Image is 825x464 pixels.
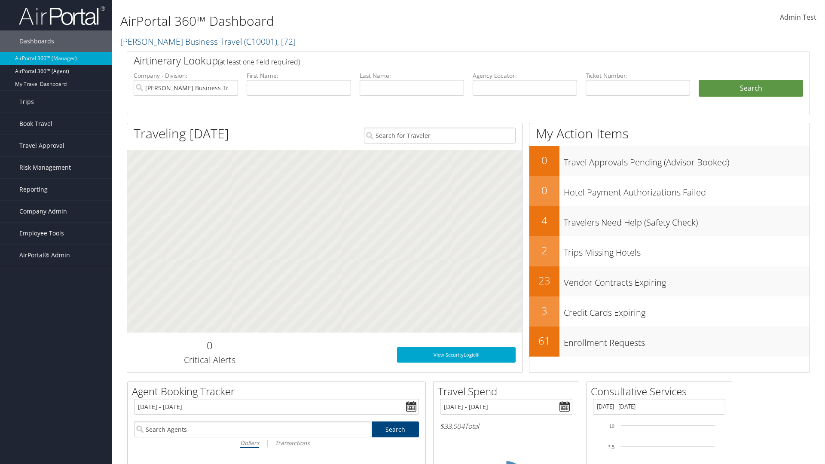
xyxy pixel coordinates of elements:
label: Last Name: [360,71,464,80]
span: Book Travel [19,113,52,134]
h2: Consultative Services [591,384,732,399]
i: Dollars [240,439,259,447]
a: 0Travel Approvals Pending (Advisor Booked) [529,146,810,176]
a: 3Credit Cards Expiring [529,296,810,327]
h3: Hotel Payment Authorizations Failed [564,182,810,198]
label: First Name: [247,71,351,80]
h3: Vendor Contracts Expiring [564,272,810,289]
span: AirPortal® Admin [19,244,70,266]
h1: AirPortal 360™ Dashboard [120,12,584,30]
span: Admin Test [780,12,816,22]
h2: 0 [529,183,559,198]
span: Employee Tools [19,223,64,244]
a: Admin Test [780,4,816,31]
input: Search Agents [134,421,371,437]
a: [PERSON_NAME] Business Travel [120,36,296,47]
span: Trips [19,91,34,113]
tspan: 7.5 [608,444,614,449]
span: Company Admin [19,201,67,222]
span: Reporting [19,179,48,200]
h2: 2 [529,243,559,258]
h6: Total [440,421,572,431]
h3: Trips Missing Hotels [564,242,810,259]
h2: Airtinerary Lookup [134,53,746,68]
a: 2Trips Missing Hotels [529,236,810,266]
h2: 0 [134,338,285,353]
label: Agency Locator: [473,71,577,80]
tspan: 10 [609,424,614,429]
h1: My Action Items [529,125,810,143]
button: Search [699,80,803,97]
h2: 3 [529,303,559,318]
div: | [134,437,419,448]
h2: 61 [529,333,559,348]
h1: Traveling [DATE] [134,125,229,143]
i: Transactions [275,439,309,447]
h3: Credit Cards Expiring [564,302,810,319]
h3: Critical Alerts [134,354,285,366]
span: , [ 72 ] [277,36,296,47]
a: 61Enrollment Requests [529,327,810,357]
span: (at least one field required) [218,57,300,67]
h2: 0 [529,153,559,168]
h2: 4 [529,213,559,228]
span: ( C10001 ) [244,36,277,47]
h3: Enrollment Requests [564,333,810,349]
label: Ticket Number: [586,71,690,80]
a: 23Vendor Contracts Expiring [529,266,810,296]
img: airportal-logo.png [19,6,105,26]
h3: Travel Approvals Pending (Advisor Booked) [564,152,810,168]
a: 4Travelers Need Help (Safety Check) [529,206,810,236]
span: $33,004 [440,421,464,431]
h2: Travel Spend [438,384,579,399]
label: Company - Division: [134,71,238,80]
a: View SecurityLogic® [397,347,516,363]
a: Search [372,421,419,437]
a: 0Hotel Payment Authorizations Failed [529,176,810,206]
span: Dashboards [19,31,54,52]
span: Travel Approval [19,135,64,156]
h2: Agent Booking Tracker [132,384,425,399]
span: Risk Management [19,157,71,178]
input: Search for Traveler [364,128,516,143]
h2: 23 [529,273,559,288]
h3: Travelers Need Help (Safety Check) [564,212,810,229]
